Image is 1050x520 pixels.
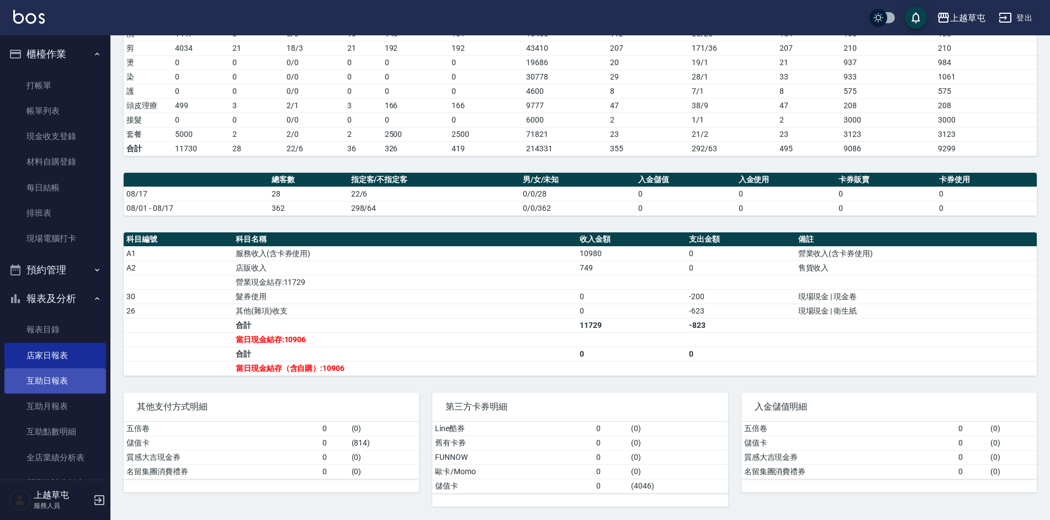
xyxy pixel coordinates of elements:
[124,127,172,141] td: 套餐
[34,490,90,501] h5: 上越草屯
[432,479,593,493] td: 儲值卡
[686,261,796,275] td: 0
[736,187,836,201] td: 0
[689,55,777,70] td: 19 / 1
[233,275,577,289] td: 營業現金結存:11729
[230,70,284,84] td: 0
[736,201,836,215] td: 0
[523,70,608,84] td: 30778
[841,70,935,84] td: 933
[230,41,284,55] td: 21
[841,113,935,127] td: 3000
[4,368,106,394] a: 互助日報表
[4,124,106,149] a: 現金收支登錄
[382,113,449,127] td: 0
[432,436,593,450] td: 舊有卡券
[124,232,233,247] th: 科目編號
[269,187,348,201] td: 28
[124,450,320,464] td: 質感大吉現金券
[124,173,1037,216] table: a dense table
[577,232,686,247] th: 收入金額
[233,332,577,347] td: 當日現金結存:10906
[628,436,728,450] td: ( 0 )
[4,394,106,419] a: 互助月報表
[344,127,381,141] td: 2
[956,450,987,464] td: 0
[994,8,1037,28] button: 登出
[13,10,45,24] img: Logo
[284,84,344,98] td: 0 / 0
[935,55,1037,70] td: 984
[449,84,523,98] td: 0
[137,401,406,412] span: 其他支付方式明細
[523,127,608,141] td: 71821
[124,113,172,127] td: 接髮
[777,55,841,70] td: 21
[607,98,688,113] td: 47
[593,422,628,436] td: 0
[936,173,1037,187] th: 卡券使用
[841,41,935,55] td: 210
[577,347,686,361] td: 0
[172,70,230,84] td: 0
[449,70,523,84] td: 0
[741,422,1037,479] table: a dense table
[935,113,1037,127] td: 3000
[635,187,736,201] td: 0
[523,84,608,98] td: 4600
[320,422,348,436] td: 0
[593,450,628,464] td: 0
[841,84,935,98] td: 575
[607,113,688,127] td: 2
[577,304,686,318] td: 0
[628,422,728,436] td: ( 0 )
[284,127,344,141] td: 2 / 0
[382,127,449,141] td: 2500
[348,201,520,215] td: 298/64
[446,401,714,412] span: 第三方卡券明細
[689,41,777,55] td: 171 / 36
[348,187,520,201] td: 22/6
[382,84,449,98] td: 0
[233,232,577,247] th: 科目名稱
[349,422,420,436] td: ( 0 )
[935,70,1037,84] td: 1061
[4,40,106,68] button: 櫃檯作業
[841,141,935,156] td: 9086
[382,98,449,113] td: 166
[172,127,230,141] td: 5000
[344,98,381,113] td: 3
[4,149,106,174] a: 材料自購登錄
[230,84,284,98] td: 0
[124,422,320,436] td: 五倍卷
[233,289,577,304] td: 髮券使用
[686,318,796,332] td: -823
[956,436,987,450] td: 0
[741,436,956,450] td: 儲值卡
[4,470,106,496] a: 營業統計分析表
[124,141,172,156] td: 合計
[344,55,381,70] td: 0
[124,436,320,450] td: 儲值卡
[741,450,956,464] td: 質感大吉現金券
[449,127,523,141] td: 2500
[777,70,841,84] td: 33
[593,464,628,479] td: 0
[607,127,688,141] td: 23
[230,113,284,127] td: 0
[432,450,593,464] td: FUNNOW
[233,318,577,332] td: 合計
[686,246,796,261] td: 0
[349,450,420,464] td: ( 0 )
[320,450,348,464] td: 0
[836,173,936,187] th: 卡券販賣
[124,289,233,304] td: 30
[124,98,172,113] td: 頭皮理療
[349,464,420,479] td: ( 0 )
[4,445,106,470] a: 全店業績分析表
[988,464,1037,479] td: ( 0 )
[284,141,344,156] td: 22/6
[796,304,1037,318] td: 現場現金 | 衛生紙
[4,419,106,444] a: 互助點數明細
[593,479,628,493] td: 0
